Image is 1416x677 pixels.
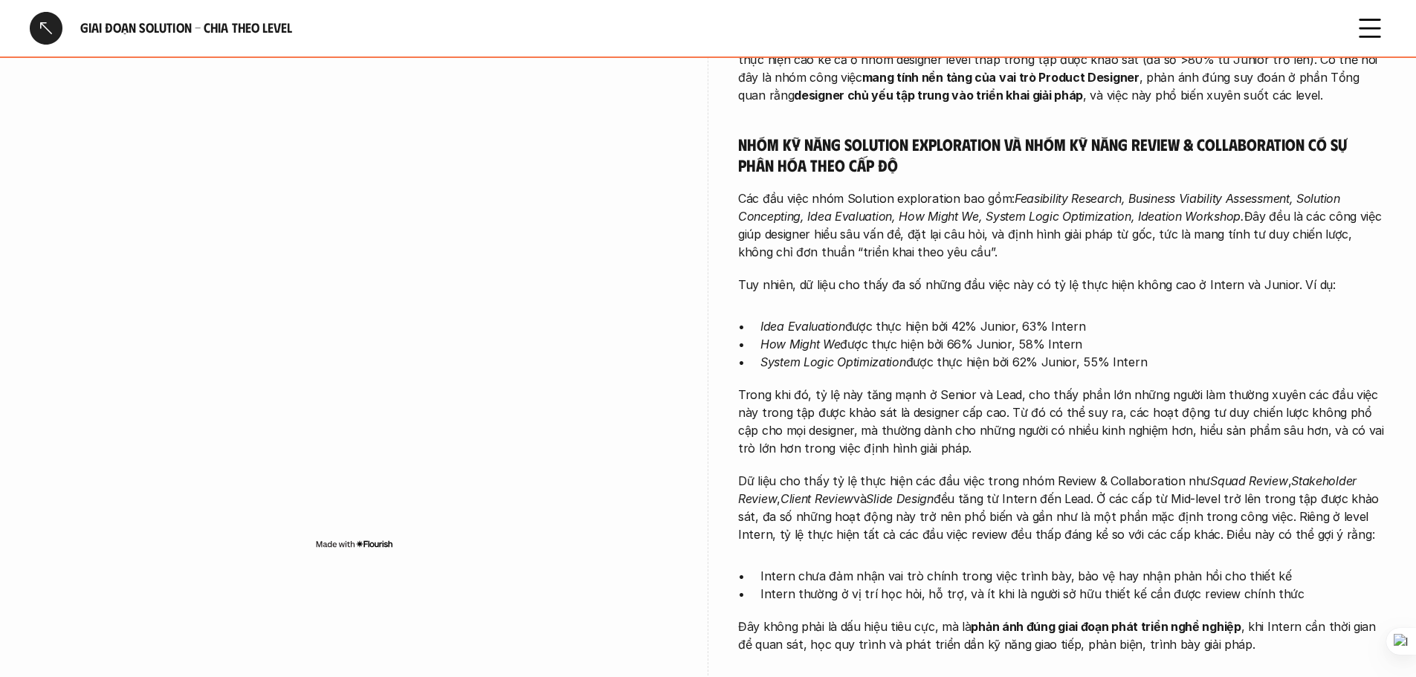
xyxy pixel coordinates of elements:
[862,70,1139,85] strong: mang tính nền tảng của vai trò Product Designer
[780,491,853,506] em: Client Review
[80,19,1336,36] h6: Giai đoạn Solution - Chia theo Level
[738,472,1386,543] p: Dữ liệu cho thấy tỷ lệ thực hiện các đầu việc trong nhóm Review & Collaboration như , , và đều tă...
[315,538,393,550] img: Made with Flourish
[760,354,906,369] em: System Logic Optimization
[794,88,1083,103] strong: designer chủ yếu tập trung vào triển khai giải pháp
[760,337,840,352] em: How Might We
[866,491,933,506] em: Slide Design
[738,618,1386,653] p: Đây không phải là dấu hiệu tiêu cực, mà là , khi Intern cần thời gian để quan sát, học quy trình ...
[738,386,1386,457] p: Trong khi đó, tỷ lệ này tăng mạnh ở Senior và Lead, cho thấy phần lớn những người làm thường xuyê...
[1210,473,1287,488] em: Squad Review
[971,619,1241,634] strong: phản ánh đúng giai đoạn phát triển nghề nghiệp
[760,567,1386,585] p: Intern chưa đảm nhận vai trò chính trong việc trình bày, bảo vệ hay nhận phản hồi cho thiết kế
[760,319,845,334] em: Idea Evaluation
[738,190,1386,261] p: Các đầu việc nhóm Solution exploration bao gồm: Đây đều là các công việc giúp designer hiểu sâu v...
[738,33,1386,104] p: Các đầu việc như đều có mức thực hiện cao kể cả ở nhóm designer level thấp trong tập được khảo sá...
[760,353,1386,371] p: được thực hiện bởi 62% Junior, 55% Intern
[738,134,1386,175] h5: Nhóm kỹ năng Solution Exploration và nhóm kỹ năng Review & Collaboration có sự phân hóa theo cấp độ
[760,335,1386,353] p: được thực hiện bởi 66% Junior, 58% Intern
[30,89,678,535] iframe: Interactive or visual content
[760,585,1386,603] p: Intern thường ở vị trí học hỏi, hỗ trợ, và ít khi là người sở hữu thiết kế cần được review chính ...
[760,317,1386,335] p: được thực hiện bởi 42% Junior, 63% Intern
[738,191,1343,224] em: Feasibility Research, Business Viability Assessment, Solution Concepting, Idea Evaluation, How Mi...
[738,276,1386,294] p: Tuy nhiên, dữ liệu cho thấy đa số những đầu việc này có tỷ lệ thực hiện không cao ở Intern và Jun...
